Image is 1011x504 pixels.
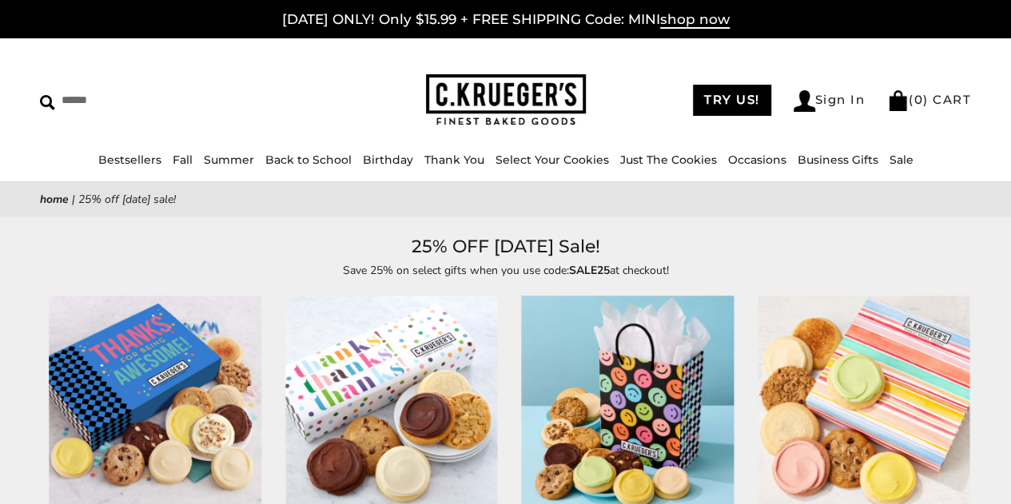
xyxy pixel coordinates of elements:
[728,153,786,167] a: Occasions
[13,443,165,491] iframe: Sign Up via Text for Offers
[798,153,878,167] a: Business Gifts
[887,90,909,111] img: Bag
[40,192,69,207] a: Home
[496,153,609,167] a: Select Your Cookies
[794,90,866,112] a: Sign In
[98,153,161,167] a: Bestsellers
[426,74,586,126] img: C.KRUEGER'S
[660,11,730,29] span: shop now
[620,153,717,167] a: Just The Cookies
[282,11,730,29] a: [DATE] ONLY! Only $15.99 + FREE SHIPPING Code: MINIshop now
[794,90,815,112] img: Account
[693,85,771,116] a: TRY US!
[40,88,253,113] input: Search
[138,261,874,280] p: Save 25% on select gifts when you use code: at checkout!
[890,153,913,167] a: Sale
[40,190,971,208] nav: breadcrumbs
[64,232,947,261] h1: 25% OFF [DATE] Sale!
[72,192,75,207] span: |
[78,192,176,207] span: 25% OFF [DATE] Sale!
[40,95,55,110] img: Search
[914,92,924,107] span: 0
[424,153,484,167] a: Thank You
[569,263,610,278] strong: SALE25
[265,153,352,167] a: Back to School
[173,153,193,167] a: Fall
[887,92,971,107] a: (0) CART
[363,153,413,167] a: Birthday
[204,153,254,167] a: Summer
